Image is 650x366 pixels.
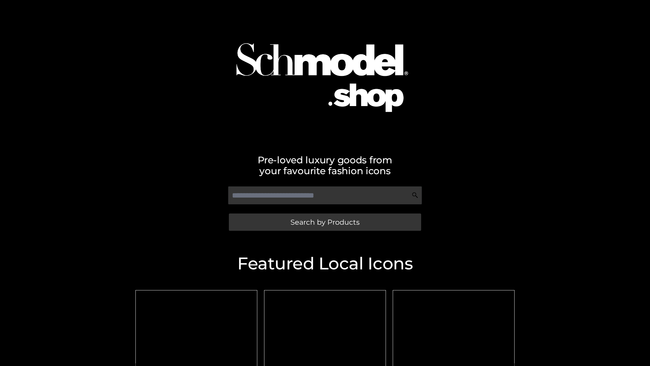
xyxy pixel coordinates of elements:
span: Search by Products [290,219,360,226]
a: Search by Products [229,213,421,231]
h2: Featured Local Icons​ [132,255,518,272]
h2: Pre-loved luxury goods from your favourite fashion icons [132,155,518,176]
img: Search Icon [412,192,418,199]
